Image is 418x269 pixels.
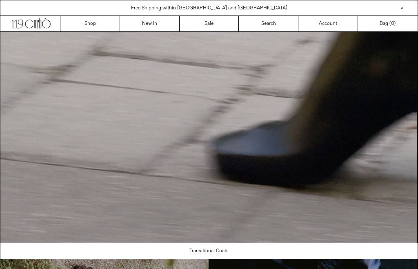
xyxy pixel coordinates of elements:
span: ) [391,20,396,27]
video: Your browser does not support the video tag. [0,32,418,243]
a: Your browser does not support the video tag. [0,238,418,245]
a: Free Shipping within [GEOGRAPHIC_DATA] and [GEOGRAPHIC_DATA] [131,5,287,11]
span: 0 [391,20,394,27]
a: Bag () [358,16,418,31]
a: Transitional Coats [0,243,418,259]
a: Account [298,16,358,31]
a: Sale [180,16,239,31]
a: Search [239,16,298,31]
a: New In [120,16,180,31]
a: Shop [60,16,120,31]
